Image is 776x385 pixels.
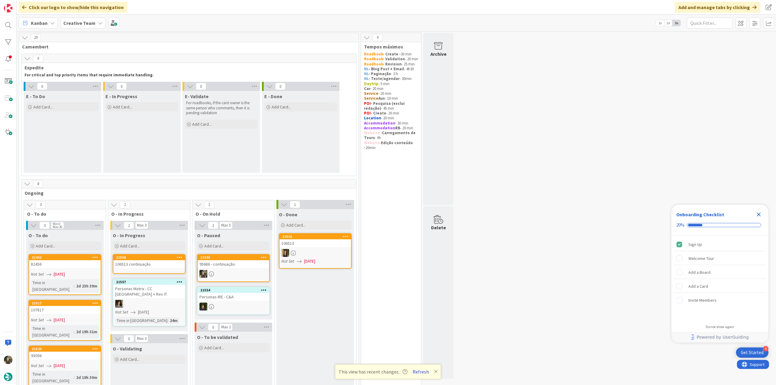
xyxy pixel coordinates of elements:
span: E - In Progress [105,93,137,99]
div: 21558 [116,255,185,260]
p: - 3 h [364,71,418,76]
span: 2 [124,222,134,229]
div: 21554 [200,288,269,292]
div: 21557 [116,280,185,284]
div: Add and manage tabs by clicking [675,2,760,13]
div: 21558106513 continuação [113,255,185,268]
div: Sign Up is complete. [674,238,766,251]
strong: - Validation [383,56,405,61]
span: Add Card... [33,104,53,110]
strong: - Pesquisa (exclui redação) [364,101,406,111]
div: Add a Board [688,269,711,276]
strong: NL [364,76,369,81]
a: 21557Personas Matrix - CC [GEOGRAPHIC_DATA] + Rev ITMSNot Set[DATE]Time in [GEOGRAPHIC_DATA]:24m [113,279,186,326]
span: O - To do [27,211,98,217]
strong: Roadbook [364,51,383,57]
strong: Edição conteúdo - [364,140,414,150]
strong: - Teste/agendar [369,76,400,81]
div: 21555 [198,255,269,260]
span: : [74,283,75,289]
span: Add Card... [113,104,132,110]
div: 2d 23h 39m [75,283,99,289]
div: 2152093094 [29,346,101,360]
div: Open Get Started checklist, remaining modules: 4 [736,347,768,358]
p: - 20 min [364,86,418,91]
i: Not Set [31,317,44,323]
strong: POI [364,101,371,106]
div: 20% [676,222,684,228]
span: Camembert [22,44,351,50]
span: : [74,374,75,381]
span: E - Done [264,93,282,99]
span: 3 [39,222,50,229]
input: Quick Filter... [687,18,732,28]
b: Creative Team [63,20,95,26]
div: Welcome Tour [688,255,714,262]
p: - - 6h [364,131,418,141]
p: - 30min [364,76,418,81]
div: Max 3 [137,224,146,227]
div: 21452 [29,255,101,260]
div: 21517 [29,300,101,306]
div: Archive [430,50,447,58]
span: O - Paused [197,232,220,238]
span: 29 [31,34,41,41]
div: 2d 19h 31m [75,328,99,335]
span: 0 [275,83,286,90]
strong: Roadbook [364,61,383,67]
span: O - On Hold [196,211,267,217]
div: Onboarding Checklist [676,211,724,218]
span: Powered by UserGuiding [697,334,749,341]
div: Checklist Container [671,205,768,343]
div: Time in [GEOGRAPHIC_DATA] [31,371,74,384]
div: 21554 [198,287,269,293]
img: SP [281,249,289,257]
span: [DATE] [54,271,65,277]
div: Max 3 [137,337,146,340]
i: Not Set [115,309,128,315]
strong: NL [364,66,369,71]
div: 21555 [200,255,269,260]
strong: Carregamento de Tours [364,130,416,140]
p: 30 min [364,52,418,57]
div: IG [198,270,269,278]
p: - 20 min [364,116,418,121]
div: 95686 - continuação [198,260,269,268]
i: Not Set [31,271,44,277]
div: Do not show again [706,324,734,329]
a: 21558106513 continuação [113,254,186,274]
div: 107817 [29,306,101,314]
div: Add a Board is incomplete. [674,266,766,279]
div: Time in [GEOGRAPHIC_DATA] [115,317,167,324]
span: Add Card... [286,222,306,228]
span: [DATE] [54,363,65,369]
span: 0 [116,83,127,90]
span: 3 [35,201,46,208]
span: Add Card... [272,104,291,110]
img: IG [4,356,12,364]
div: Welcome Tour is incomplete. [674,252,766,265]
div: 21516106513 [279,234,351,247]
span: 1 [290,201,300,208]
div: 21452 [32,255,101,260]
div: 93094 [29,352,101,360]
a: 2145282456Not Set[DATE]Time in [GEOGRAPHIC_DATA]:2d 23h 39m [28,254,101,295]
a: 21554Personas IRE - C&AMC [197,287,270,315]
div: SP [279,249,351,257]
span: 0 [124,335,134,342]
strong: Location [364,115,381,121]
span: 0 [33,55,43,62]
div: Max 2 [221,326,231,329]
div: Get Started [741,350,764,356]
p: - 4h30 [364,67,418,71]
span: Tempos máximos [364,44,413,50]
div: 21517 [32,301,101,305]
span: 2 [208,222,218,229]
div: Close Checklist [754,210,764,219]
div: Delete [431,224,446,231]
p: - 20 min [364,91,418,96]
span: [DATE] [304,258,315,264]
p: - 20 min [364,126,418,131]
span: Add Card... [120,357,139,362]
strong: - Blog Post + Email [369,66,404,71]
